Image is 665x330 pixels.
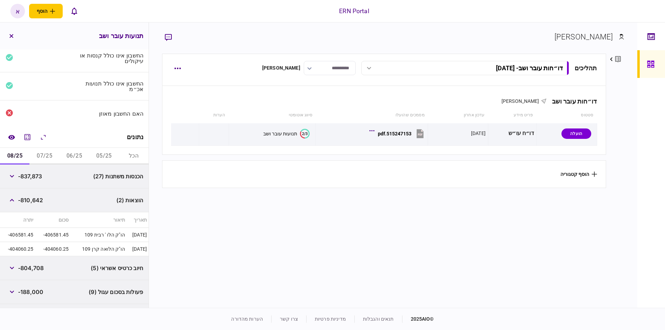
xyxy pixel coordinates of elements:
[371,126,425,141] button: 515247153.pdf
[18,264,44,272] span: -804,708
[280,316,298,322] a: צרו קשר
[119,148,149,164] button: הכל
[547,98,597,105] div: דו״חות עובר ושב
[77,111,144,116] div: האם החשבון מאוזן
[302,131,308,136] text: 2/3
[471,130,486,137] div: [DATE]
[229,107,316,123] th: סיווג אוטומטי
[363,316,394,322] a: תנאים והגבלות
[18,196,43,204] span: -810,642
[262,64,300,72] div: [PERSON_NAME]
[316,107,428,123] th: מסמכים שהועלו
[502,98,539,104] span: [PERSON_NAME]
[491,126,534,141] div: דו״ח עו״ש
[21,131,34,143] button: מחשבון
[70,212,127,228] th: תיאור
[89,288,143,296] span: פעולות בסכום עגול (9)
[127,242,149,256] td: [DATE]
[428,107,488,123] th: עדכון אחרון
[35,242,71,256] td: -404060.25
[537,107,597,123] th: סטטוס
[77,81,144,92] div: החשבון אינו כולל תנועות אכ״מ
[315,316,346,322] a: מדיניות פרטיות
[18,172,42,180] span: -837,873
[402,315,434,323] div: © 2025 AIO
[35,228,71,242] td: -406581.45
[89,148,119,164] button: 05/25
[116,196,143,204] span: הוצאות (2)
[127,228,149,242] td: [DATE]
[37,131,50,143] button: הרחב\כווץ הכל
[60,148,89,164] button: 06/25
[263,129,310,139] button: 2/3תנועות עובר ושב
[10,4,25,18] button: א
[18,288,43,296] span: -188,000
[77,53,144,64] div: החשבון אינו כולל קנסות או עיקולים
[70,228,127,242] td: הו"ק הלו ' רבית 109
[496,64,563,72] div: דו״חות עובר ושב - [DATE]
[29,4,63,18] button: פתח תפריט להוספת לקוח
[488,107,537,123] th: פריט מידע
[361,61,569,75] button: דו״חות עובר ושב- [DATE]
[561,128,591,139] div: הועלה
[575,63,597,73] div: תהליכים
[70,242,127,256] td: הו"ק הלואה קרן 109
[231,316,263,322] a: הערות מהדורה
[67,4,81,18] button: פתח רשימת התראות
[555,31,613,43] div: [PERSON_NAME]
[99,33,143,39] h3: תנועות עובר ושב
[560,171,597,177] button: הוסף קטגוריה
[378,131,411,136] div: 515247153.pdf
[91,264,143,272] span: חיוב כרטיס אשראי (5)
[35,212,71,228] th: סכום
[339,7,369,16] div: ERN Portal
[199,107,229,123] th: הערות
[30,148,60,164] button: 07/25
[5,131,18,143] a: השוואה למסמך
[127,134,143,141] div: נתונים
[93,172,143,180] span: הכנסות משתנות (27)
[127,212,149,228] th: תאריך
[263,131,297,136] div: תנועות עובר ושב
